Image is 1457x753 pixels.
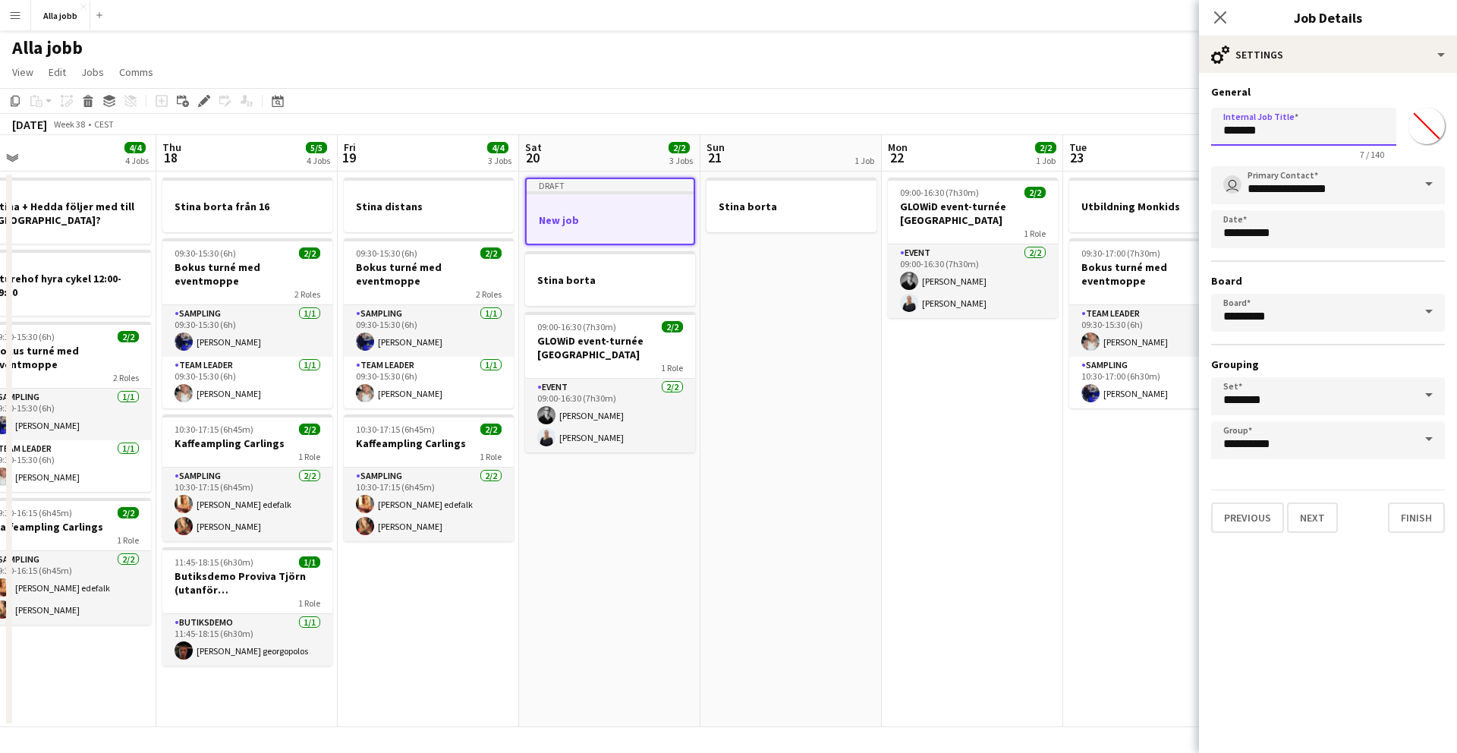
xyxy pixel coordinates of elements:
[294,288,320,300] span: 2 Roles
[1211,85,1445,99] h3: General
[1211,274,1445,288] h3: Board
[162,436,332,450] h3: Kaffeampling Carlings
[175,247,236,259] span: 09:30-15:30 (6h)
[356,424,435,435] span: 10:30-17:15 (6h45m)
[299,556,320,568] span: 1/1
[854,155,874,166] div: 1 Job
[344,357,514,408] app-card-role: Team Leader1/109:30-15:30 (6h)[PERSON_NAME]
[31,1,90,30] button: Alla jobb
[488,155,511,166] div: 3 Jobs
[299,424,320,435] span: 2/2
[125,155,149,166] div: 4 Jobs
[669,142,690,153] span: 2/2
[162,305,332,357] app-card-role: Sampling1/109:30-15:30 (6h)[PERSON_NAME]
[1035,142,1056,153] span: 2/2
[706,178,876,232] app-job-card: Stina borta
[162,468,332,541] app-card-role: Sampling2/210:30-17:15 (6h45m)[PERSON_NAME] edefalk[PERSON_NAME]
[525,379,695,452] app-card-role: Event2/209:00-16:30 (7h30m)[PERSON_NAME][PERSON_NAME]
[1081,247,1160,259] span: 09:30-17:00 (7h30m)
[706,200,876,213] h3: Stina borta
[537,321,616,332] span: 09:00-16:30 (7h30m)
[344,414,514,541] app-job-card: 10:30-17:15 (6h45m)2/2Kaffeampling Carlings1 RoleSampling2/210:30-17:15 (6h45m)[PERSON_NAME] edef...
[119,65,153,79] span: Comms
[306,142,327,153] span: 5/5
[298,597,320,609] span: 1 Role
[1287,503,1338,533] button: Next
[525,312,695,452] app-job-card: 09:00-16:30 (7h30m)2/2GLOWiD event-turnée [GEOGRAPHIC_DATA]1 RoleEvent2/209:00-16:30 (7h30m)[PERS...
[527,213,694,227] h3: New job
[117,534,139,546] span: 1 Role
[480,424,502,435] span: 2/2
[1069,238,1239,408] app-job-card: 09:30-17:00 (7h30m)2/2Bokus turné med eventmoppe2 RolesTeam Leader1/109:30-15:30 (6h)[PERSON_NAME...
[298,451,320,462] span: 1 Role
[113,372,139,383] span: 2 Roles
[1348,149,1396,160] span: 7 / 140
[480,247,502,259] span: 2/2
[487,142,508,153] span: 4/4
[162,569,332,597] h3: Butiksdemo Proviva Tjörn (utanför [GEOGRAPHIC_DATA])
[162,547,332,666] div: 11:45-18:15 (6h30m)1/1Butiksdemo Proviva Tjörn (utanför [GEOGRAPHIC_DATA])1 RoleButiksdemo1/111:4...
[344,260,514,288] h3: Bokus turné med eventmoppe
[888,244,1058,318] app-card-role: Event2/209:00-16:30 (7h30m)[PERSON_NAME][PERSON_NAME]
[6,62,39,82] a: View
[525,334,695,361] h3: GLOWiD event-turnée [GEOGRAPHIC_DATA]
[356,247,417,259] span: 09:30-15:30 (6h)
[344,436,514,450] h3: Kaffeampling Carlings
[12,65,33,79] span: View
[1036,155,1056,166] div: 1 Job
[75,62,110,82] a: Jobs
[49,65,66,79] span: Edit
[1211,358,1445,371] h3: Grouping
[476,288,502,300] span: 2 Roles
[523,149,542,166] span: 20
[299,247,320,259] span: 2/2
[113,62,159,82] a: Comms
[1069,357,1239,408] app-card-role: Sampling1/110:30-17:00 (6h30m)[PERSON_NAME]
[118,331,139,342] span: 2/2
[341,149,356,166] span: 19
[1199,36,1457,73] div: Settings
[669,155,693,166] div: 3 Jobs
[704,149,725,166] span: 21
[1024,187,1046,198] span: 2/2
[661,362,683,373] span: 1 Role
[160,149,181,166] span: 18
[12,36,83,59] h1: Alla jobb
[525,140,542,154] span: Sat
[888,200,1058,227] h3: GLOWiD event-turnée [GEOGRAPHIC_DATA]
[525,251,695,306] app-job-card: Stina borta
[888,140,908,154] span: Mon
[162,414,332,541] app-job-card: 10:30-17:15 (6h45m)2/2Kaffeampling Carlings1 RoleSampling2/210:30-17:15 (6h45m)[PERSON_NAME] edef...
[124,142,146,153] span: 4/4
[1199,8,1457,27] h3: Job Details
[118,507,139,518] span: 2/2
[480,451,502,462] span: 1 Role
[886,149,908,166] span: 22
[525,178,695,245] app-job-card: DraftNew job
[1024,228,1046,239] span: 1 Role
[307,155,330,166] div: 4 Jobs
[1211,503,1284,533] button: Previous
[888,178,1058,318] app-job-card: 09:00-16:30 (7h30m)2/2GLOWiD event-turnée [GEOGRAPHIC_DATA]1 RoleEvent2/209:00-16:30 (7h30m)[PERS...
[706,140,725,154] span: Sun
[162,178,332,232] div: Stina borta från 16
[344,178,514,232] app-job-card: Stina distans
[1067,149,1087,166] span: 23
[1069,178,1239,232] app-job-card: Utbildning Monkids
[1069,260,1239,288] h3: Bokus turné med eventmoppe
[525,273,695,287] h3: Stina borta
[162,614,332,666] app-card-role: Butiksdemo1/111:45-18:15 (6h30m)[PERSON_NAME] georgopolos
[344,305,514,357] app-card-role: Sampling1/109:30-15:30 (6h)[PERSON_NAME]
[162,200,332,213] h3: Stina borta från 16
[162,238,332,408] app-job-card: 09:30-15:30 (6h)2/2Bokus turné med eventmoppe2 RolesSampling1/109:30-15:30 (6h)[PERSON_NAME]Team ...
